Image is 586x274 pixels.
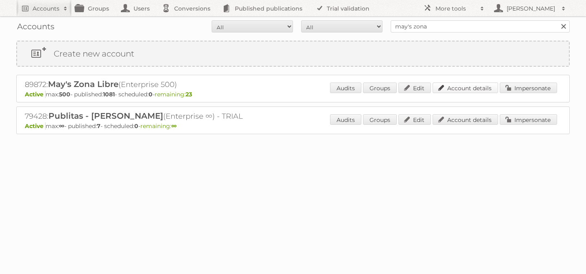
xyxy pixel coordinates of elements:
[103,91,115,98] strong: 1081
[155,91,192,98] span: remaining:
[433,114,498,125] a: Account details
[398,83,431,93] a: Edit
[25,91,561,98] p: max: - published: - scheduled: -
[149,91,153,98] strong: 0
[435,4,476,13] h2: More tools
[500,83,557,93] a: Impersonate
[500,114,557,125] a: Impersonate
[48,79,118,89] span: May's Zona Libre
[330,83,361,93] a: Audits
[48,111,163,121] span: Publitas - [PERSON_NAME]
[25,91,46,98] span: Active
[505,4,558,13] h2: [PERSON_NAME]
[17,41,569,66] a: Create new account
[140,122,177,130] span: remaining:
[398,114,431,125] a: Edit
[363,114,397,125] a: Groups
[363,83,397,93] a: Groups
[186,91,192,98] strong: 23
[134,122,138,130] strong: 0
[171,122,177,130] strong: ∞
[25,79,310,90] h2: 89872: (Enterprise 500)
[97,122,101,130] strong: 7
[25,111,310,122] h2: 79428: (Enterprise ∞) - TRIAL
[59,122,64,130] strong: ∞
[330,114,361,125] a: Audits
[25,122,561,130] p: max: - published: - scheduled: -
[433,83,498,93] a: Account details
[33,4,59,13] h2: Accounts
[25,122,46,130] span: Active
[59,91,70,98] strong: 500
